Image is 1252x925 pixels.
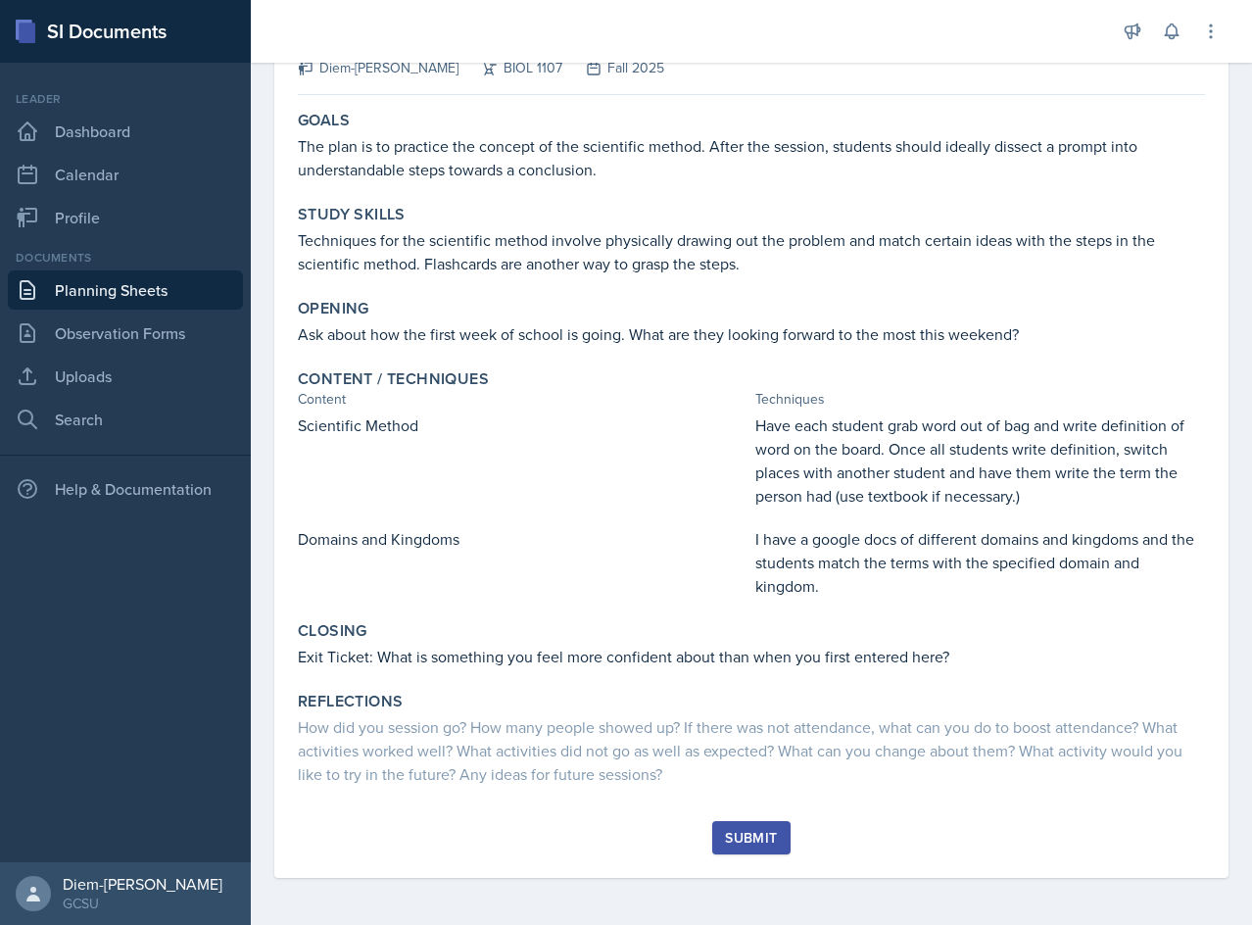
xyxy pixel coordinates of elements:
[8,155,243,194] a: Calendar
[298,134,1205,181] p: The plan is to practice the concept of the scientific method. After the session, students should ...
[8,249,243,267] div: Documents
[725,830,777,846] div: Submit
[298,645,1205,668] p: Exit Ticket: What is something you feel more confident about than when you first entered here?
[298,715,1205,786] div: How did you session go? How many people showed up? If there was not attendance, what can you do t...
[8,270,243,310] a: Planning Sheets
[298,205,406,224] label: Study Skills
[298,322,1205,346] p: Ask about how the first week of school is going. What are they looking forward to the most this w...
[562,58,664,78] div: Fall 2025
[298,58,458,78] div: Diem-[PERSON_NAME]
[298,389,747,410] div: Content
[8,90,243,108] div: Leader
[8,314,243,353] a: Observation Forms
[63,874,222,894] div: Diem-[PERSON_NAME]
[298,692,403,711] label: Reflections
[298,111,350,130] label: Goals
[298,527,747,551] p: Domains and Kingdoms
[298,299,369,318] label: Opening
[8,357,243,396] a: Uploads
[755,527,1205,598] p: I have a google docs of different domains and kingdoms and the students match the terms with the ...
[458,58,562,78] div: BIOL 1107
[8,112,243,151] a: Dashboard
[8,198,243,237] a: Profile
[298,414,747,437] p: Scientific Method
[298,228,1205,275] p: Techniques for the scientific method involve physically drawing out the problem and match certain...
[755,414,1205,508] p: Have each student grab word out of bag and write definition of word on the board. Once all studen...
[298,621,367,641] label: Closing
[298,369,489,389] label: Content / Techniques
[755,389,1205,410] div: Techniques
[63,894,222,913] div: GCSU
[712,821,790,854] button: Submit
[8,469,243,509] div: Help & Documentation
[8,400,243,439] a: Search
